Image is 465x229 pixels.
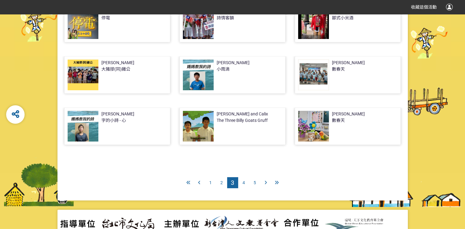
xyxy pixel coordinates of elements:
[101,15,110,21] div: 停電
[295,56,401,94] a: [PERSON_NAME]數春天
[332,111,365,117] div: [PERSON_NAME]
[179,5,286,42] a: [PERSON_NAME]詩情客韻
[242,180,245,185] span: 4
[295,107,401,145] a: [PERSON_NAME]數春天
[64,107,170,145] a: [PERSON_NAME]字的小詩 - 心
[101,66,130,72] div: 大豬摎(同)雞公
[332,15,353,21] div: 鄒式小米酒
[217,111,268,117] div: [PERSON_NAME] and Calix
[217,15,234,21] div: 詩情客韻
[295,5,401,42] a: 恩哥鄒式小米酒
[254,180,256,185] span: 5
[101,117,126,124] div: 字的小詩 - 心
[64,5,170,42] a: 電力小精靈停電
[332,60,365,66] div: [PERSON_NAME]
[220,180,223,185] span: 2
[101,60,134,66] div: [PERSON_NAME]
[332,66,345,72] div: 數春天
[217,117,268,124] div: The Three Billy Goats Gruff
[179,56,286,94] a: [PERSON_NAME]小雨滴
[179,107,286,145] a: [PERSON_NAME] and CalixThe Three Billy Goats Gruff
[332,117,345,124] div: 數春天
[217,66,230,72] div: 小雨滴
[209,180,212,185] span: 1
[64,56,170,94] a: [PERSON_NAME]大豬摎(同)雞公
[217,60,250,66] div: [PERSON_NAME]
[231,179,234,186] span: 3
[101,111,134,117] div: [PERSON_NAME]
[411,5,437,10] span: 收藏這個活動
